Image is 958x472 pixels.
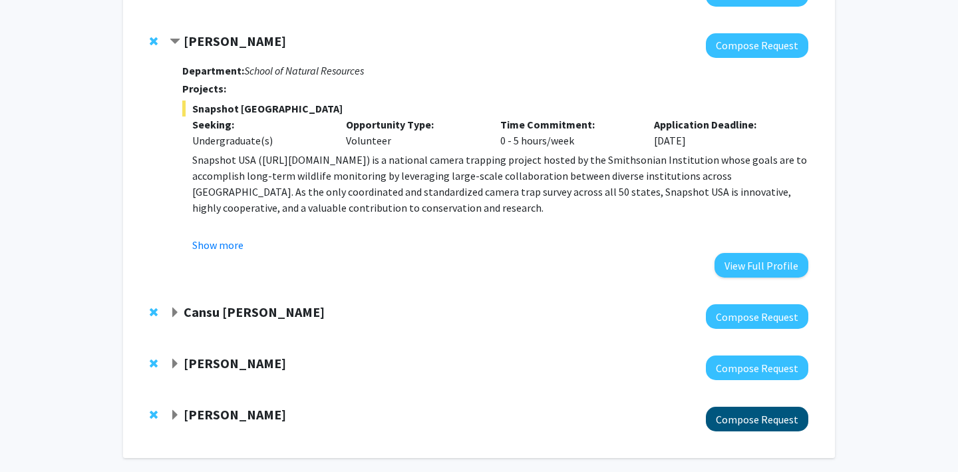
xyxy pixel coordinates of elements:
[150,358,158,369] span: Remove Rachel Doe from bookmarks
[706,407,808,431] button: Compose Request to Mickey Rourke
[706,355,808,380] button: Compose Request to Rachel Doe
[346,117,480,132] p: Opportunity Type:
[184,355,286,371] strong: [PERSON_NAME]
[490,117,645,148] div: 0 - 5 hours/week
[182,82,226,95] strong: Projects:
[706,33,808,58] button: Compose Request to Christine Brodsky
[150,409,158,420] span: Remove Mickey Rourke from bookmarks
[182,64,244,77] strong: Department:
[170,37,180,47] span: Contract Christine Brodsky Bookmark
[170,359,180,369] span: Expand Rachel Doe Bookmark
[150,307,158,318] span: Remove Cansu Agca from bookmarks
[170,308,180,318] span: Expand Cansu Agca Bookmark
[654,117,788,132] p: Application Deadline:
[244,64,364,77] i: School of Natural Resources
[10,412,57,462] iframe: Chat
[184,406,286,423] strong: [PERSON_NAME]
[192,237,243,253] button: Show more
[715,253,808,278] button: View Full Profile
[336,117,490,148] div: Volunteer
[184,33,286,49] strong: [PERSON_NAME]
[150,36,158,47] span: Remove Christine Brodsky from bookmarks
[500,117,635,132] p: Time Commitment:
[644,117,798,148] div: [DATE]
[170,410,180,421] span: Expand Mickey Rourke Bookmark
[192,132,327,148] div: Undergraduate(s)
[184,304,325,320] strong: Cansu [PERSON_NAME]
[192,152,808,216] p: Snapshot USA ([URL][DOMAIN_NAME]) is a national camera trapping project hosted by the Smithsonian...
[706,304,808,329] button: Compose Request to Cansu Agca
[182,101,808,117] span: Snapshot [GEOGRAPHIC_DATA]
[192,117,327,132] p: Seeking:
